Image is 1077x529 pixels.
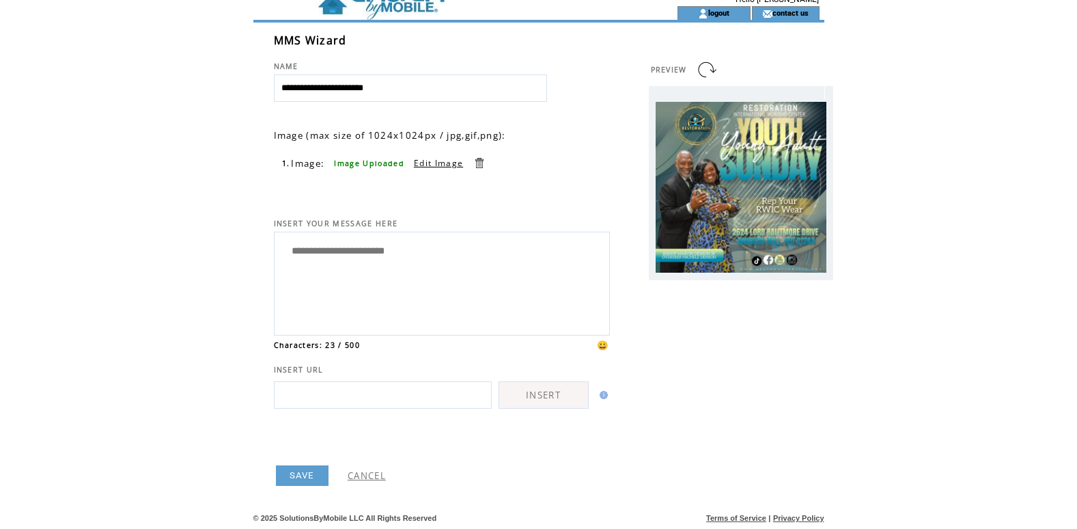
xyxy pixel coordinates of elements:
[276,465,328,486] a: SAVE
[773,514,824,522] a: Privacy Policy
[762,8,772,19] img: contact_us_icon.gif
[274,365,324,375] span: INSERT URL
[698,8,708,19] img: account_icon.gif
[473,157,486,169] a: Delete this item
[414,157,463,169] a: Edit Image
[597,339,609,351] span: 😀
[253,514,437,522] span: © 2025 SolutionsByMobile LLC All Rights Reserved
[651,65,687,74] span: PREVIEW
[596,391,608,399] img: help.gif
[772,8,809,17] a: contact us
[706,514,766,522] a: Terms of Service
[291,157,324,169] span: Image:
[274,219,398,228] span: INSERT YOUR MESSAGE HERE
[334,159,404,168] span: Image Uploaded
[708,8,729,17] a: logout
[499,381,589,409] a: INSERT
[274,340,361,350] span: Characters: 23 / 500
[274,33,347,48] span: MMS Wizard
[274,62,298,71] span: NAME
[348,470,386,482] a: CANCEL
[282,159,290,168] span: 1.
[274,129,506,141] span: Image (max size of 1024x1024px / jpg,gif,png):
[768,514,770,522] span: |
